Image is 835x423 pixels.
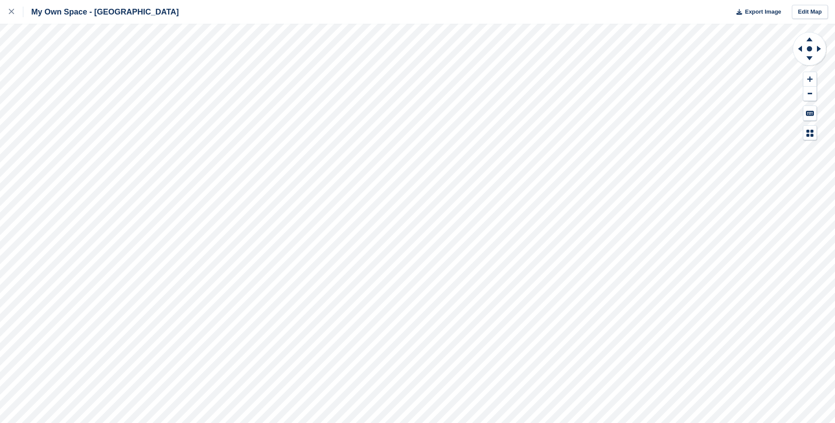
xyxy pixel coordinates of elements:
[792,5,828,19] a: Edit Map
[803,126,817,140] button: Map Legend
[803,87,817,101] button: Zoom Out
[803,106,817,120] button: Keyboard Shortcuts
[745,7,781,16] span: Export Image
[23,7,179,17] div: My Own Space - [GEOGRAPHIC_DATA]
[731,5,781,19] button: Export Image
[803,72,817,87] button: Zoom In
